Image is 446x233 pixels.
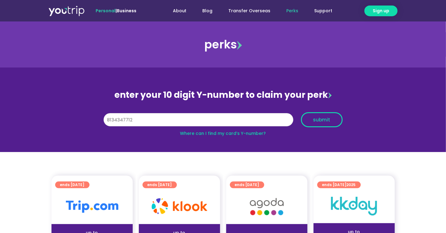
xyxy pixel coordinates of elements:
[301,112,343,127] button: submit
[104,113,293,127] input: 10 digit Y-number (e.g. 8123456789)
[104,112,343,132] form: Y Number
[230,181,264,188] a: ends [DATE]
[221,5,279,17] a: Transfer Overseas
[96,8,136,14] span: |
[195,5,221,17] a: Blog
[60,181,85,188] span: ends [DATE]
[96,8,116,14] span: Personal
[347,182,356,187] span: 2025
[235,181,259,188] span: ends [DATE]
[55,181,90,188] a: ends [DATE]
[364,6,398,16] a: Sign up
[279,5,307,17] a: Perks
[373,8,389,14] span: Sign up
[317,181,361,188] a: ends [DATE]2025
[180,130,266,136] a: Where can I find my card’s Y-number?
[117,8,136,14] a: Business
[307,5,341,17] a: Support
[322,181,356,188] span: ends [DATE]
[147,181,172,188] span: ends [DATE]
[101,87,346,103] div: enter your 10 digit Y-number to claim your perk
[153,5,341,17] nav: Menu
[143,181,177,188] a: ends [DATE]
[313,117,330,122] span: submit
[165,5,195,17] a: About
